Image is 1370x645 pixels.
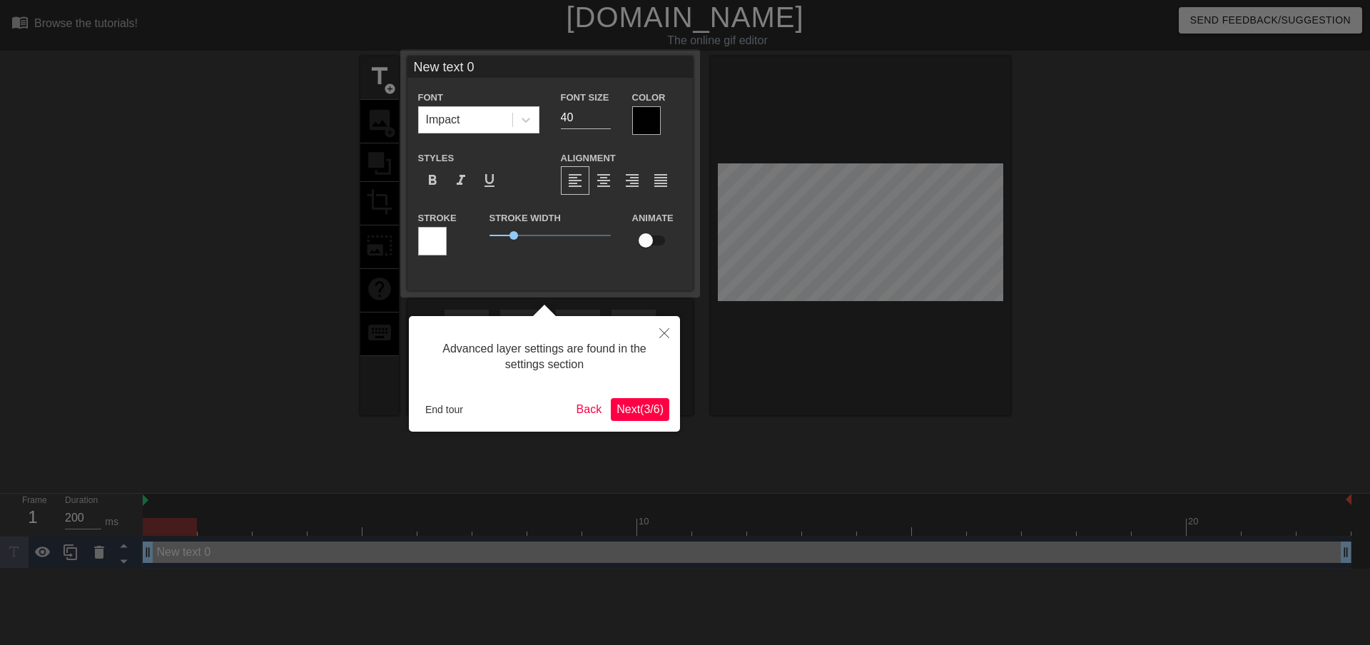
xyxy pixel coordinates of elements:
span: Next ( 3 / 6 ) [616,403,664,415]
button: End tour [420,399,469,420]
button: Next [611,398,669,421]
div: Advanced layer settings are found in the settings section [420,327,669,387]
button: Back [571,398,608,421]
button: Close [649,316,680,349]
